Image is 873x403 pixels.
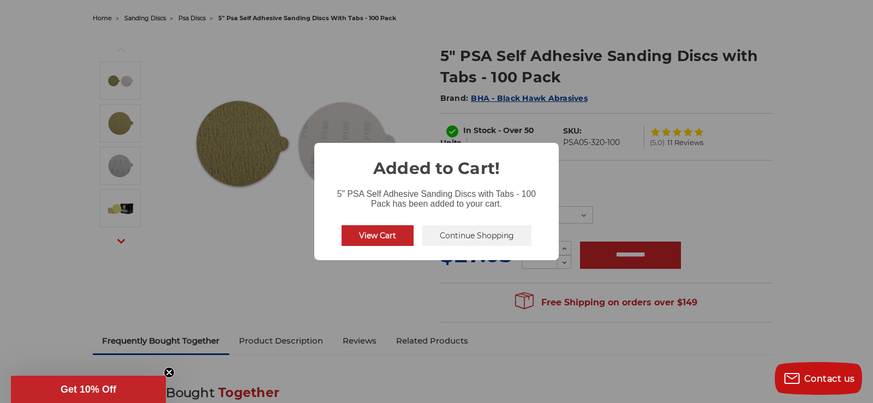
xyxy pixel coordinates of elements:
[775,362,862,395] button: Contact us
[804,374,855,384] span: Contact us
[164,367,175,378] button: Close teaser
[61,384,116,395] span: Get 10% Off
[342,225,414,246] button: View Cart
[422,225,531,246] button: Continue Shopping
[314,181,559,211] div: 5" PSA Self Adhesive Sanding Discs with Tabs - 100 Pack has been added to your cart.
[314,143,559,181] h2: Added to Cart!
